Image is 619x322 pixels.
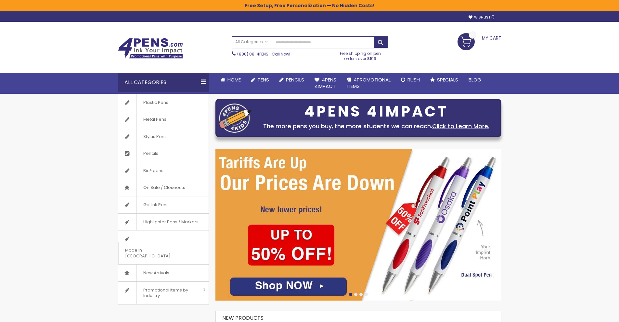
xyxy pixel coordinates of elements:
[136,162,170,179] span: Bic® pens
[407,76,420,83] span: Rush
[136,128,173,145] span: Stylus Pens
[222,314,264,322] span: New Products
[136,282,201,304] span: Promotional Items by Industry
[118,196,209,213] a: Gel Ink Pens
[396,73,425,87] a: Rush
[215,73,246,87] a: Home
[118,94,209,111] a: Plastic Pens
[136,265,176,281] span: New Arrivals
[118,214,209,230] a: Highlighter Pens / Markers
[118,230,209,264] a: Made in [GEOGRAPHIC_DATA]
[219,103,251,133] img: four_pen_logo.png
[237,51,268,57] a: (888) 88-4PENS
[136,214,205,230] span: Highlighter Pens / Markers
[286,76,304,83] span: Pencils
[425,73,463,87] a: Specials
[255,122,498,131] div: The more pens you buy, the more students we can reach.
[315,76,336,90] span: 4Pens 4impact
[437,76,458,83] span: Specials
[118,145,209,162] a: Pencils
[118,265,209,281] a: New Arrivals
[136,145,165,162] span: Pencils
[469,76,481,83] span: Blog
[136,111,173,128] span: Metal Pens
[432,122,489,130] a: Click to Learn More.
[237,51,290,57] span: - Call Now!
[118,128,209,145] a: Stylus Pens
[215,149,501,301] img: /cheap-promotional-products.html
[342,73,396,94] a: 4PROMOTIONALITEMS
[333,48,388,61] div: Free shipping on pen orders over $199
[463,73,486,87] a: Blog
[469,15,495,20] a: Wishlist
[255,105,498,118] div: 4PENS 4IMPACT
[309,73,342,94] a: 4Pens4impact
[118,179,209,196] a: On Sale / Closeouts
[227,76,241,83] span: Home
[118,282,209,304] a: Promotional Items by Industry
[136,94,175,111] span: Plastic Pens
[274,73,309,87] a: Pencils
[232,37,271,47] a: All Categories
[136,196,175,213] span: Gel Ink Pens
[118,111,209,128] a: Metal Pens
[118,73,209,92] div: All Categories
[347,76,391,90] span: 4PROMOTIONAL ITEMS
[136,179,192,196] span: On Sale / Closeouts
[246,73,274,87] a: Pens
[118,38,183,59] img: 4Pens Custom Pens and Promotional Products
[118,242,192,264] span: Made in [GEOGRAPHIC_DATA]
[258,76,269,83] span: Pens
[118,162,209,179] a: Bic® pens
[235,39,268,44] span: All Categories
